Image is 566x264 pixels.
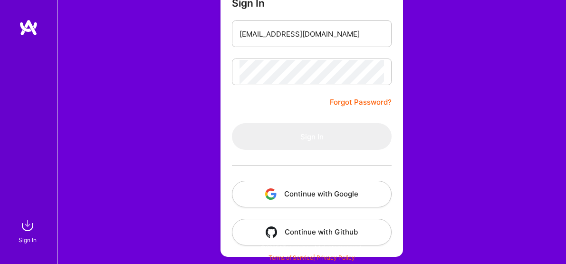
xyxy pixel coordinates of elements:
[20,216,37,245] a: sign inSign In
[232,219,392,245] button: Continue with Github
[19,19,38,36] img: logo
[269,254,313,261] a: Terms of Service
[265,188,277,200] img: icon
[19,235,37,245] div: Sign In
[18,216,37,235] img: sign in
[266,226,277,238] img: icon
[57,235,566,259] div: © 2025 ATeams Inc., All rights reserved.
[240,22,384,46] input: Email...
[232,123,392,150] button: Sign In
[330,97,392,108] a: Forgot Password?
[317,254,355,261] a: Privacy Policy
[269,254,355,261] span: |
[232,181,392,207] button: Continue with Google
